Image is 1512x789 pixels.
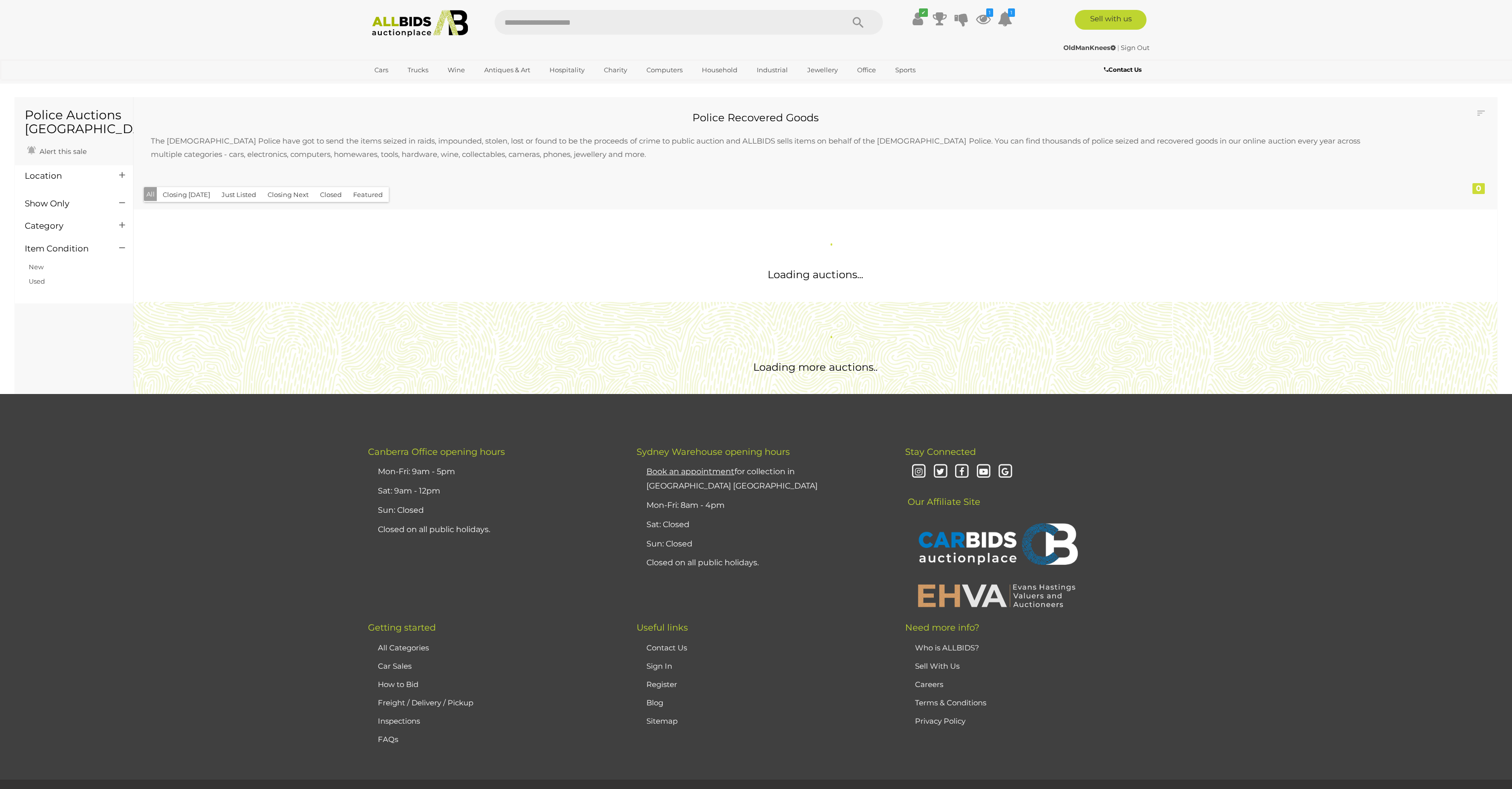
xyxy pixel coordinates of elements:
[953,463,970,481] i: Facebook
[1104,64,1144,75] a: Contact Us
[1008,8,1015,17] i: 1
[1075,10,1146,30] a: Sell with us
[932,463,949,481] i: Twitter
[1063,44,1117,51] a: OldManKnees
[646,643,687,652] a: Contact Us
[915,716,965,726] a: Privacy Policy
[144,187,157,201] button: All
[913,513,1081,578] img: CARBIDS Auctionplace
[644,535,880,554] li: Sun: Closed
[801,62,844,78] a: Jewellery
[851,62,882,78] a: Office
[29,263,44,271] a: New
[37,147,87,156] span: Alert this sale
[644,553,880,573] li: Closed on all public holidays.
[646,698,663,707] a: Blog
[262,187,315,202] button: Closing Next
[597,62,634,78] a: Charity
[915,680,943,689] a: Careers
[905,446,976,457] span: Stay Connected
[314,187,348,202] button: Closed
[750,62,794,78] a: Industrial
[1117,44,1119,51] span: |
[25,171,104,181] h4: Location
[157,187,216,202] button: Closing [DATE]
[375,482,612,501] li: Sat: 9am - 12pm
[695,62,744,78] a: Household
[378,735,398,744] a: FAQs
[378,680,418,689] a: How to Bid
[216,187,262,202] button: Just Listed
[976,10,991,28] a: 1
[986,8,993,17] i: 1
[375,520,612,540] li: Closed on all public holidays.
[378,643,429,652] a: All Categories
[915,643,979,652] a: Who is ALLBIDS?
[905,622,979,633] span: Need more info?
[646,680,677,689] a: Register
[543,62,591,78] a: Hospitality
[911,10,925,28] a: ✔
[25,143,89,158] a: Alert this sale
[637,622,688,633] span: Useful links
[1063,44,1116,51] strong: OldManKnees
[25,199,104,208] h4: Show Only
[644,496,880,515] li: Mon-Fri: 8am - 4pm
[478,62,537,78] a: Antiques & Art
[753,361,877,373] span: Loading more auctions..
[644,515,880,535] li: Sat: Closed
[913,583,1081,608] img: EHVA | Evans Hastings Valuers and Auctioneers
[915,698,986,707] a: Terms & Conditions
[640,62,689,78] a: Computers
[378,661,412,671] a: Car Sales
[368,446,505,457] span: Canberra Office opening hours
[646,467,734,476] u: Book an appointment
[367,10,474,37] img: Allbids.com.au
[347,187,389,202] button: Featured
[368,78,451,95] a: [GEOGRAPHIC_DATA]
[141,112,1370,123] h2: Police Recovered Goods
[646,467,818,491] a: Book an appointmentfor collection in [GEOGRAPHIC_DATA] [GEOGRAPHIC_DATA]
[646,716,678,726] a: Sitemap
[441,62,471,78] a: Wine
[768,268,863,281] span: Loading auctions...
[1104,66,1142,73] b: Contact Us
[368,62,395,78] a: Cars
[141,124,1370,171] p: The [DEMOGRAPHIC_DATA] Police have got to send the items seized in raids, impounded, stolen, lost...
[1472,183,1485,194] div: 0
[375,501,612,520] li: Sun: Closed
[25,221,104,231] h4: Category
[29,277,45,285] a: Used
[998,10,1012,28] a: 1
[637,446,790,457] span: Sydney Warehouse opening hours
[910,463,927,481] i: Instagram
[997,463,1014,481] i: Google
[378,716,420,726] a: Inspections
[368,622,436,633] span: Getting started
[975,463,992,481] i: Youtube
[401,62,435,78] a: Trucks
[646,661,672,671] a: Sign In
[375,462,612,482] li: Mon-Fri: 9am - 5pm
[833,10,883,35] button: Search
[378,698,473,707] a: Freight / Delivery / Pickup
[915,661,960,671] a: Sell With Us
[889,62,922,78] a: Sports
[1121,44,1149,51] a: Sign Out
[25,244,104,253] h4: Item Condition
[25,108,123,136] h1: Police Auctions [GEOGRAPHIC_DATA]
[919,8,928,17] i: ✔
[905,482,980,507] span: Our Affiliate Site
